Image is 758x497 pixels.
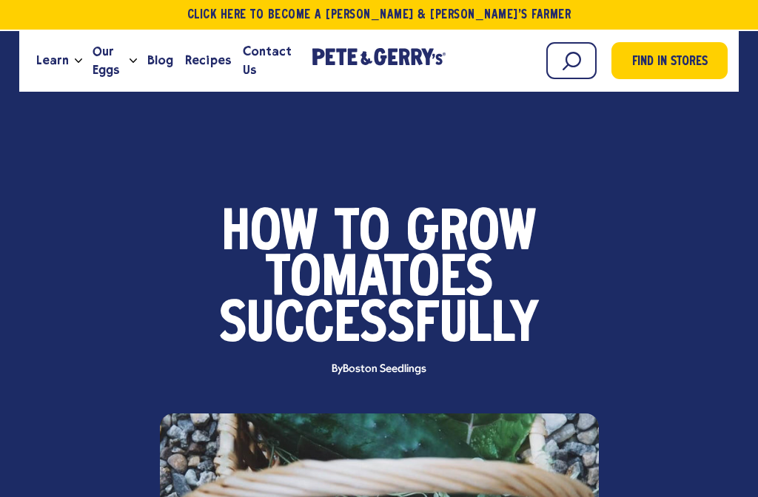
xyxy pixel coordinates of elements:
span: Learn [36,51,69,70]
button: Open the dropdown menu for Our Eggs [130,58,137,64]
span: Find in Stores [632,53,708,72]
a: Blog [141,41,179,81]
span: Blog [147,51,173,70]
span: Boston Seedlings [343,363,426,375]
a: Our Eggs [87,41,130,81]
span: Grow [406,212,537,257]
span: Tomatoes [266,257,493,303]
span: to [335,212,390,257]
a: Learn [30,41,75,81]
span: Recipes [185,51,230,70]
a: Find in Stores [611,42,728,79]
span: How [221,212,318,257]
span: Contact Us [243,42,292,79]
span: Successfully [219,303,539,349]
a: Recipes [179,41,236,81]
input: Search [546,42,597,79]
a: Contact Us [237,41,298,81]
button: Open the dropdown menu for Learn [75,58,82,64]
span: By [324,364,434,375]
span: Our Eggs [93,42,124,79]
